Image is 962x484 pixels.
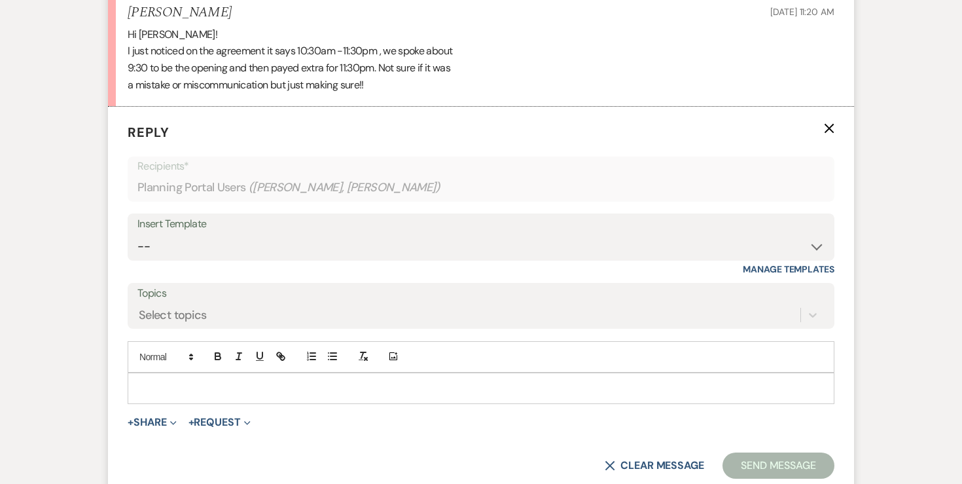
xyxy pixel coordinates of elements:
button: Request [188,417,251,428]
span: ( [PERSON_NAME], [PERSON_NAME] ) [249,179,441,196]
label: Topics [137,284,825,303]
button: Share [128,417,177,428]
div: Hi [PERSON_NAME]! I just noticed on the agreement it says 10:30am -11:30pm , we spoke about 9:30 ... [128,26,834,93]
span: [DATE] 11:20 AM [770,6,834,18]
a: Manage Templates [743,263,834,275]
button: Clear message [605,460,704,471]
button: Send Message [722,453,834,479]
span: + [128,417,134,428]
div: Insert Template [137,215,825,234]
p: Recipients* [137,158,825,175]
div: Select topics [139,307,207,324]
span: Reply [128,124,169,141]
span: + [188,417,194,428]
div: Planning Portal Users [137,175,825,200]
h5: [PERSON_NAME] [128,5,232,21]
